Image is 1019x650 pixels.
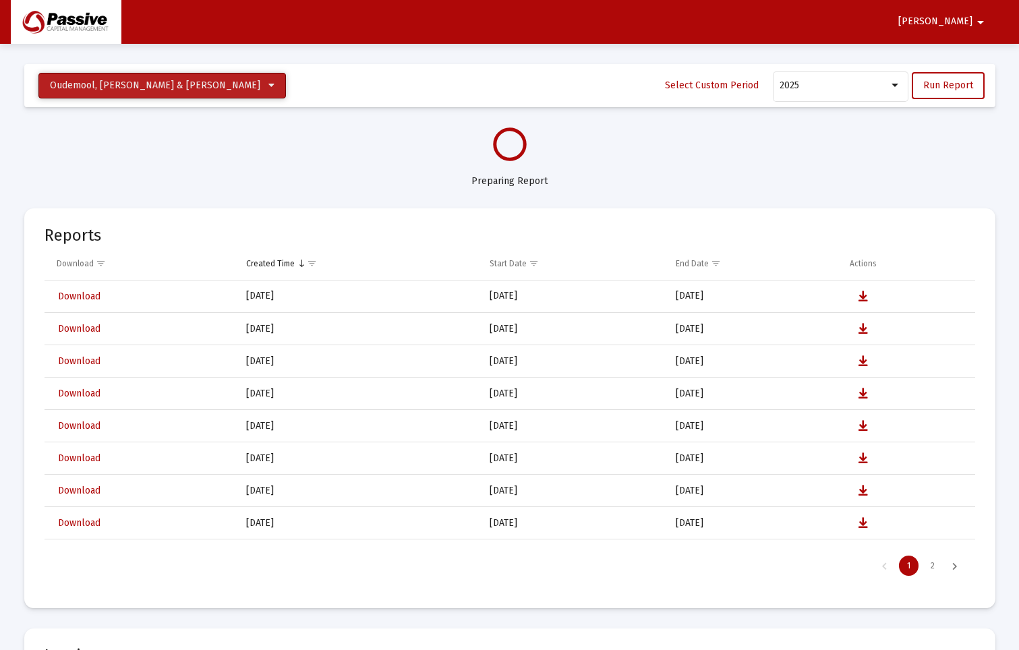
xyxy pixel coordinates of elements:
[38,73,286,98] button: Oudemool, [PERSON_NAME] & [PERSON_NAME]
[246,516,471,530] div: [DATE]
[676,258,709,269] div: End Date
[57,258,94,269] div: Download
[237,247,480,280] td: Column Created Time
[45,247,975,585] div: Data grid
[58,291,100,302] span: Download
[943,556,966,576] div: Next Page
[873,556,896,576] div: Previous Page
[58,388,100,399] span: Download
[923,80,973,91] span: Run Report
[96,258,106,268] span: Show filter options for column 'Download'
[711,258,721,268] span: Show filter options for column 'End Date'
[246,387,471,401] div: [DATE]
[480,378,666,410] td: [DATE]
[246,289,471,303] div: [DATE]
[666,442,840,475] td: [DATE]
[480,410,666,442] td: [DATE]
[666,247,840,280] td: Column End Date
[58,355,100,367] span: Download
[480,539,666,572] td: [DATE]
[45,547,975,585] div: Page Navigation
[246,419,471,433] div: [DATE]
[480,313,666,345] td: [DATE]
[666,507,840,539] td: [DATE]
[58,485,100,496] span: Download
[480,475,666,507] td: [DATE]
[923,556,943,576] div: Page 2
[780,80,799,91] span: 2025
[666,378,840,410] td: [DATE]
[50,80,260,91] span: Oudemool, [PERSON_NAME] & [PERSON_NAME]
[840,247,975,280] td: Column Actions
[58,420,100,432] span: Download
[666,410,840,442] td: [DATE]
[480,507,666,539] td: [DATE]
[899,556,919,576] div: Page 1
[246,355,471,368] div: [DATE]
[898,16,972,28] span: [PERSON_NAME]
[21,9,111,36] img: Dashboard
[665,80,759,91] span: Select Custom Period
[58,323,100,334] span: Download
[666,345,840,378] td: [DATE]
[972,9,989,36] mat-icon: arrow_drop_down
[58,452,100,464] span: Download
[58,517,100,529] span: Download
[666,475,840,507] td: [DATE]
[246,484,471,498] div: [DATE]
[666,280,840,313] td: [DATE]
[666,313,840,345] td: [DATE]
[912,72,985,99] button: Run Report
[666,539,840,572] td: [DATE]
[307,258,317,268] span: Show filter options for column 'Created Time'
[45,247,237,280] td: Column Download
[480,247,666,280] td: Column Start Date
[45,229,101,242] mat-card-title: Reports
[882,8,1005,35] button: [PERSON_NAME]
[480,280,666,313] td: [DATE]
[480,345,666,378] td: [DATE]
[246,322,471,336] div: [DATE]
[24,161,995,188] div: Preparing Report
[246,258,295,269] div: Created Time
[246,452,471,465] div: [DATE]
[490,258,527,269] div: Start Date
[480,442,666,475] td: [DATE]
[529,258,539,268] span: Show filter options for column 'Start Date'
[850,258,877,269] div: Actions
